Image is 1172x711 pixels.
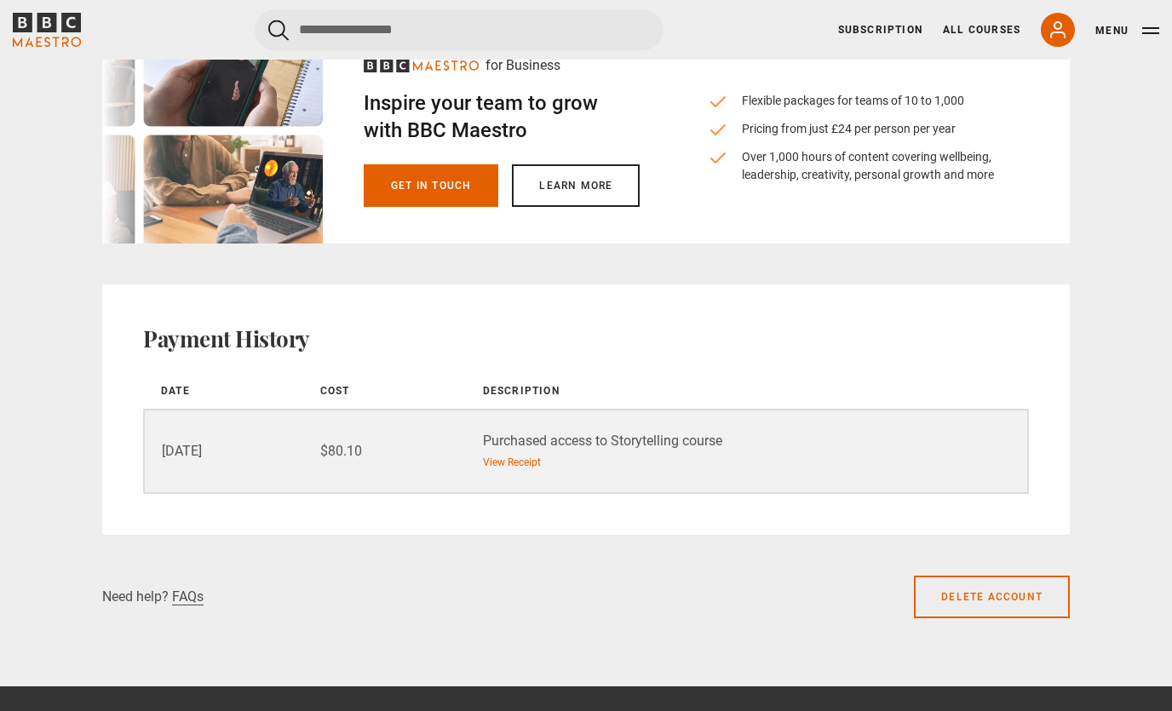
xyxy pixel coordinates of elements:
[364,59,479,72] svg: BBC Maestro
[268,20,289,41] button: Submit the search query
[303,410,462,493] td: $80.10
[708,148,1002,184] li: Over 1,000 hours of content covering wellbeing, leadership, creativity, personal growth and more
[13,13,81,47] svg: BBC Maestro
[943,22,1020,37] a: All Courses
[708,120,1002,138] li: Pricing from just £24 per person per year
[364,89,640,144] h2: Inspire your team to grow with BBC Maestro
[303,373,462,410] th: Cost
[485,55,560,76] p: for Business
[144,410,303,493] td: [DATE]
[512,164,640,207] a: Learn more
[1095,22,1159,39] button: Toggle navigation
[483,431,1026,451] div: Purchased access to Storytelling course
[364,164,498,207] a: Get in touch
[708,92,1002,110] li: Flexible packages for teams of 10 to 1,000
[483,455,541,470] a: View Receipt
[462,373,1028,410] th: Description
[914,576,1070,618] a: Delete account
[838,22,922,37] a: Subscription
[144,373,303,410] th: Date
[143,325,1029,353] h2: Payment History
[102,587,169,607] p: Need help?
[255,9,664,50] input: Search
[172,588,204,605] a: FAQs
[102,19,323,244] img: business-signpost-desktop.webp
